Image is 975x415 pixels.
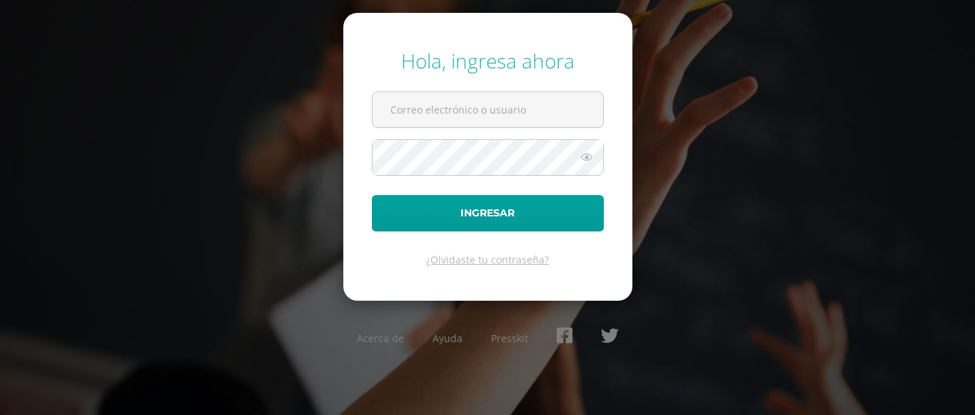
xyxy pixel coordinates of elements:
a: ¿Olvidaste tu contraseña? [426,253,549,266]
a: Acerca de [357,331,404,345]
a: Ayuda [433,331,463,345]
input: Correo electrónico o usuario [373,92,603,127]
button: Ingresar [372,195,604,231]
div: Hola, ingresa ahora [372,47,604,74]
a: Presskit [491,331,528,345]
